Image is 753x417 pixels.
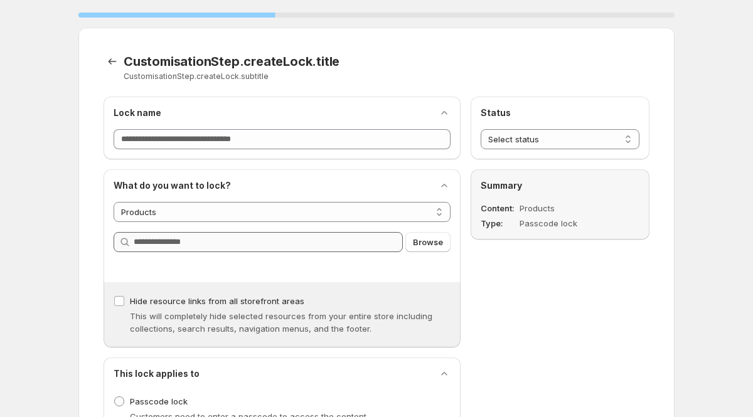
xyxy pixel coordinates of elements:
[114,179,231,192] h2: What do you want to lock?
[114,367,200,380] h2: This lock applies to
[130,311,432,334] span: This will completely hide selected resources from your entire store including collections, search...
[124,54,339,69] span: CustomisationStep.createLock.title
[481,179,639,192] h2: Summary
[481,217,517,230] dt: Type :
[130,296,304,306] span: Hide resource links from all storefront areas
[481,202,517,214] dt: Content :
[520,217,607,230] dd: Passcode lock
[104,53,121,70] button: CustomisationStep.backToTemplates
[405,232,451,252] button: Browse
[114,107,161,119] h2: Lock name
[481,107,639,119] h2: Status
[520,202,607,214] dd: Products
[413,236,443,248] span: Browse
[124,71,492,82] p: CustomisationStep.createLock.subtitle
[130,396,188,406] span: Passcode lock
